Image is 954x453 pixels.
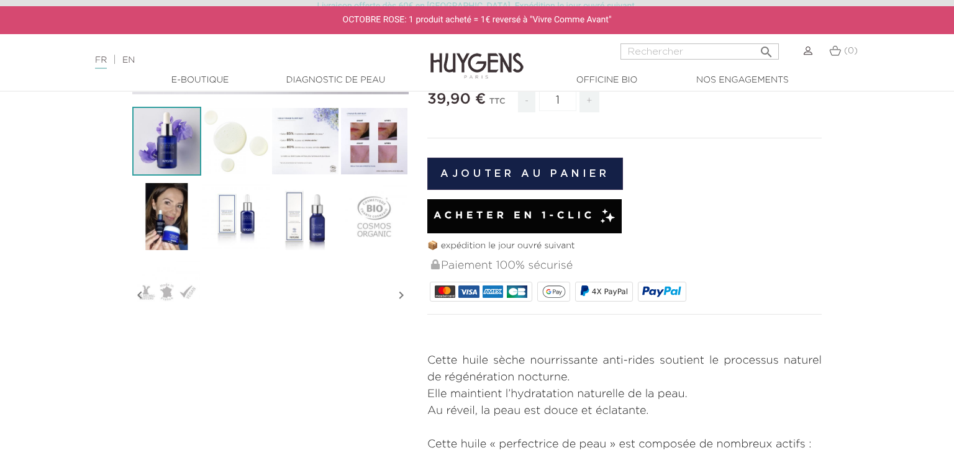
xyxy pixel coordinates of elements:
[592,287,628,296] span: 4X PayPal
[489,88,506,122] div: TTC
[518,91,535,112] span: -
[430,253,822,279] div: Paiement 100% sécurisé
[458,285,479,298] img: VISA
[89,53,388,68] div: |
[579,91,599,112] span: +
[394,264,409,326] i: 
[507,285,527,298] img: CB_NATIONALE
[844,47,858,55] span: (0)
[620,43,779,60] input: Rechercher
[545,74,669,87] a: Officine Bio
[435,285,455,298] img: MASTERCARD
[539,89,576,111] input: Quantité
[427,240,822,253] p: 📦 expédition le jour ouvré suivant
[427,92,486,107] span: 39,90 €
[755,40,778,56] button: 
[680,74,804,87] a: Nos engagements
[273,74,397,87] a: Diagnostic de peau
[483,285,503,298] img: AMEX
[430,33,524,81] img: Huygens
[132,264,147,326] i: 
[122,56,135,65] a: EN
[95,56,107,69] a: FR
[138,74,262,87] a: E-Boutique
[427,158,623,190] button: Ajouter au panier
[132,107,201,176] img: L'Huile Visage Elixir Nuit
[431,259,440,269] img: Paiement 100% sécurisé
[542,285,566,298] img: google_pay
[759,41,774,56] i: 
